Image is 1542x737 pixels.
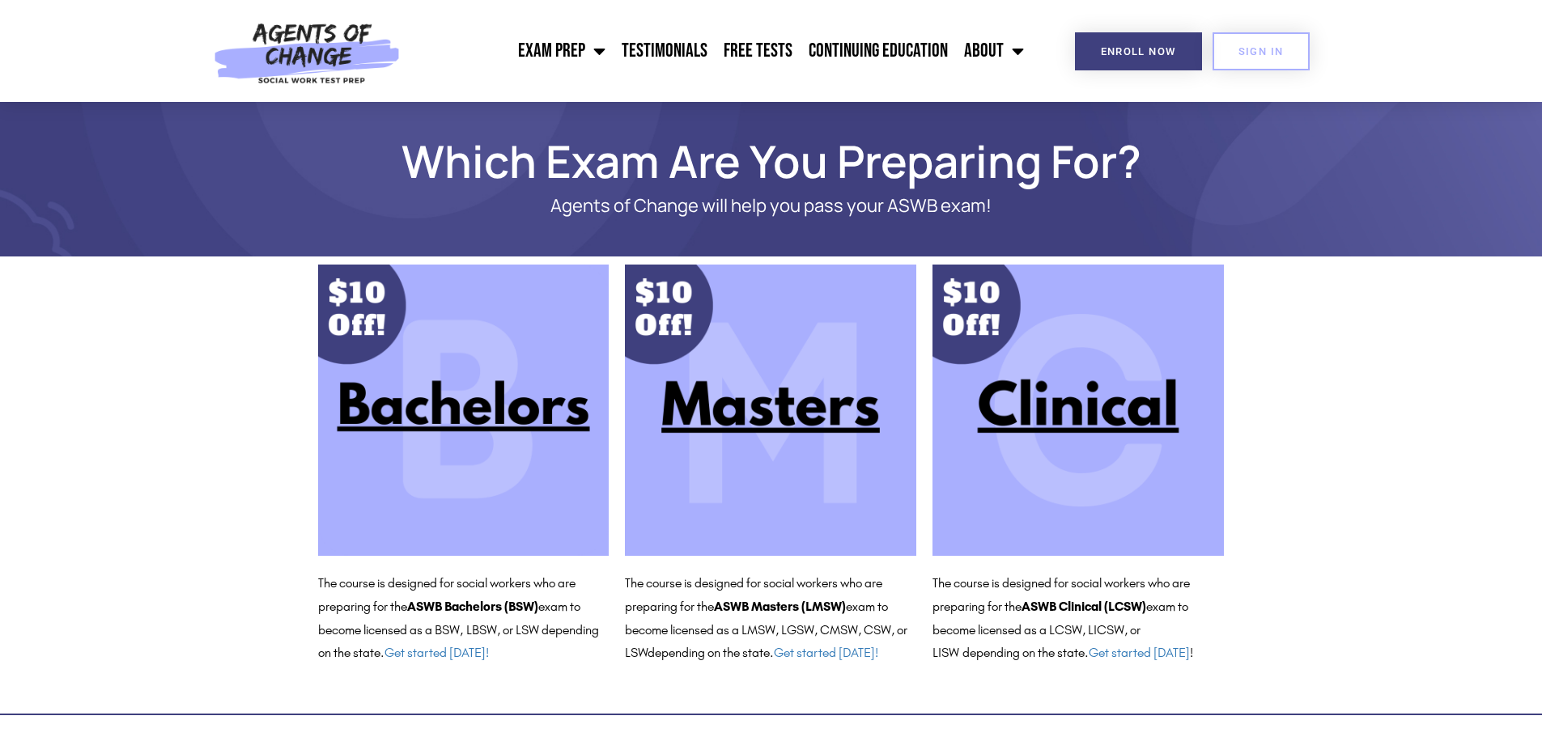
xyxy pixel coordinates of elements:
[714,599,846,614] b: ASWB Masters (LMSW)
[1089,645,1190,660] a: Get started [DATE]
[956,31,1032,71] a: About
[801,31,956,71] a: Continuing Education
[648,645,878,660] span: depending on the state.
[774,645,878,660] a: Get started [DATE]!
[625,572,916,665] p: The course is designed for social workers who are preparing for the exam to become licensed as a ...
[1101,46,1176,57] span: Enroll Now
[1022,599,1146,614] b: ASWB Clinical (LCSW)
[1213,32,1310,70] a: SIGN IN
[1075,32,1202,70] a: Enroll Now
[716,31,801,71] a: Free Tests
[510,31,614,71] a: Exam Prep
[962,645,1085,660] span: depending on the state
[318,572,610,665] p: The course is designed for social workers who are preparing for the exam to become licensed as a ...
[310,142,1233,180] h1: Which Exam Are You Preparing For?
[1238,46,1284,57] span: SIGN IN
[932,572,1224,665] p: The course is designed for social workers who are preparing for the exam to become licensed as a ...
[409,31,1032,71] nav: Menu
[407,599,538,614] b: ASWB Bachelors (BSW)
[614,31,716,71] a: Testimonials
[1085,645,1193,660] span: . !
[375,196,1168,216] p: Agents of Change will help you pass your ASWB exam!
[384,645,489,660] a: Get started [DATE]!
